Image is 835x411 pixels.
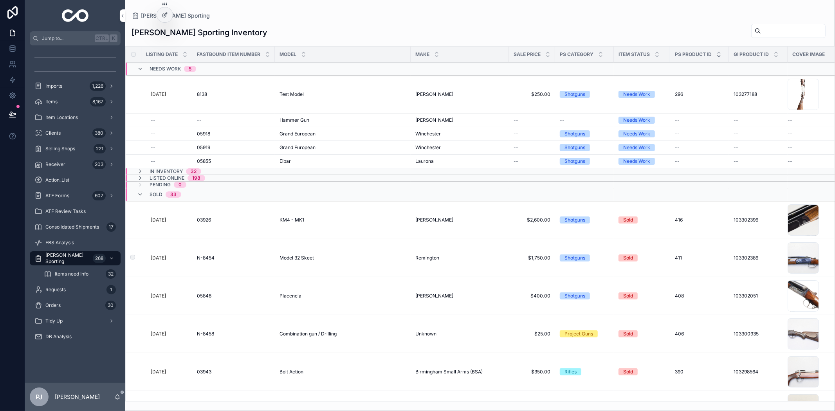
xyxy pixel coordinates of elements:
a: FBS Analysis [30,236,121,250]
span: 103300935 [734,331,759,337]
a: -- [151,131,188,137]
div: Sold [623,292,633,299]
a: 03943 [197,369,270,375]
span: Birmingham Small Arms (BSA) [415,369,483,375]
span: 05848 [197,293,211,299]
a: [PERSON_NAME] [415,117,504,123]
a: 103300935 [734,331,783,337]
span: PS Category [560,51,593,58]
span: -- [514,131,518,137]
span: Test Model [280,91,304,97]
a: Bolt Action [280,369,406,375]
span: Unknown [415,331,436,337]
a: -- [734,117,783,123]
span: [PERSON_NAME] [415,217,453,223]
span: Selling Shops [45,146,75,152]
span: -- [151,131,155,137]
span: Pending [150,182,171,188]
a: [DATE] [151,91,188,97]
a: Combination gun / Drilling [280,331,406,337]
a: Laurona [415,158,504,164]
a: Hammer Gun [280,117,406,123]
span: 03943 [197,369,211,375]
span: K [110,35,117,41]
p: [DATE] [151,369,166,375]
span: Combination gun / Drilling [280,331,337,337]
a: Shotguns [560,216,609,224]
a: Item Locations [30,110,121,124]
span: Imports [45,83,62,89]
a: -- [675,131,724,137]
span: Listing Date [146,51,178,58]
a: Birmingham Small Arms (BSA) [415,369,504,375]
span: Model 32 Skeet [280,255,314,261]
a: Items need Info32 [39,267,121,281]
a: 103302051 [734,293,783,299]
a: 05855 [197,158,270,164]
a: $350.00 [514,369,550,375]
span: 103298564 [734,369,758,375]
span: -- [514,158,518,164]
div: Needs Work [623,117,650,124]
div: 32 [191,168,197,175]
a: $2,600.00 [514,217,550,223]
div: Project Guns [564,330,593,337]
a: 8138 [197,91,270,97]
a: Unknown [415,331,504,337]
a: [DATE] [151,331,188,337]
span: -- [560,117,564,123]
span: ATF Forms [45,193,69,199]
div: 221 [94,144,106,153]
a: -- [675,117,724,123]
span: -- [788,144,792,151]
span: Bolt Action [280,369,303,375]
div: 1,226 [90,81,106,91]
a: [PERSON_NAME] [415,217,504,223]
a: -- [514,158,550,164]
span: Winchester [415,131,441,137]
a: Needs Work [619,158,665,165]
div: Shotguns [564,158,585,165]
span: 05855 [197,158,211,164]
span: Cover Image [792,51,825,58]
span: Sold [150,191,162,198]
a: -- [151,158,188,164]
a: Tidy Up [30,314,121,328]
img: App logo [62,9,89,22]
span: 390 [675,369,684,375]
a: Action_List [30,173,121,187]
span: Remington [415,255,439,261]
span: Items need Info [55,271,88,277]
div: 198 [192,175,200,181]
a: Items8,167 [30,95,121,109]
a: $25.00 [514,331,550,337]
span: 103302386 [734,255,758,261]
span: Hammer Gun [280,117,309,123]
span: -- [734,117,738,123]
a: Shotguns [560,292,609,299]
a: -- [514,117,550,123]
a: Sold [619,254,665,261]
div: 32 [106,269,116,279]
a: [DATE] [151,255,188,261]
a: -- [151,117,188,123]
span: N-8454 [197,255,215,261]
span: 416 [675,217,683,223]
span: 408 [675,293,684,299]
div: Needs Work [623,144,650,151]
span: [PERSON_NAME] Sporting [45,252,90,265]
a: Receiver203 [30,157,121,171]
span: Clients [45,130,61,136]
span: 411 [675,255,682,261]
div: Sold [623,368,633,375]
button: Jump to...CtrlK [30,31,121,45]
span: Ctrl [95,34,109,42]
span: 05919 [197,144,210,151]
span: $400.00 [514,293,550,299]
a: -- [734,131,783,137]
a: -- [197,117,270,123]
span: FBS Analysis [45,240,74,246]
a: KM4 - MK1 [280,217,406,223]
